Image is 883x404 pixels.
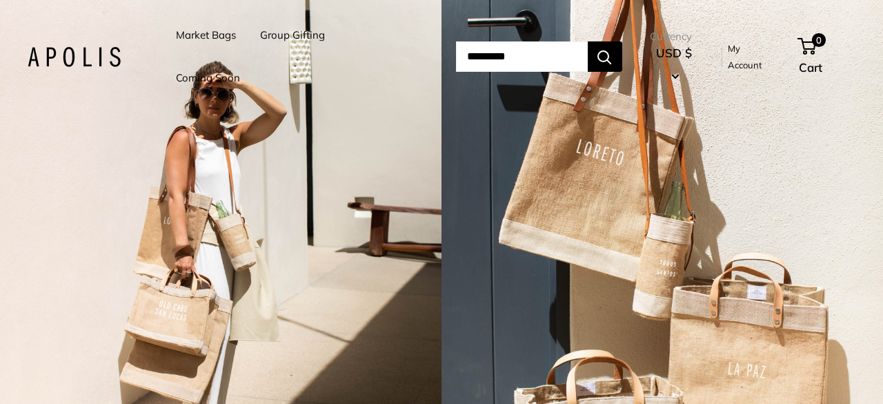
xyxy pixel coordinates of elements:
[176,26,236,45] a: Market Bags
[799,60,822,75] span: Cart
[812,33,826,47] span: 0
[650,42,698,86] button: USD $
[28,47,121,67] img: Apolis
[588,41,622,72] button: Search
[799,35,855,79] a: 0 Cart
[176,68,240,88] a: Coming Soon
[260,26,325,45] a: Group Gifting
[656,46,692,60] span: USD $
[650,27,698,46] span: Currency
[728,40,775,74] a: My Account
[456,41,588,72] input: Search...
